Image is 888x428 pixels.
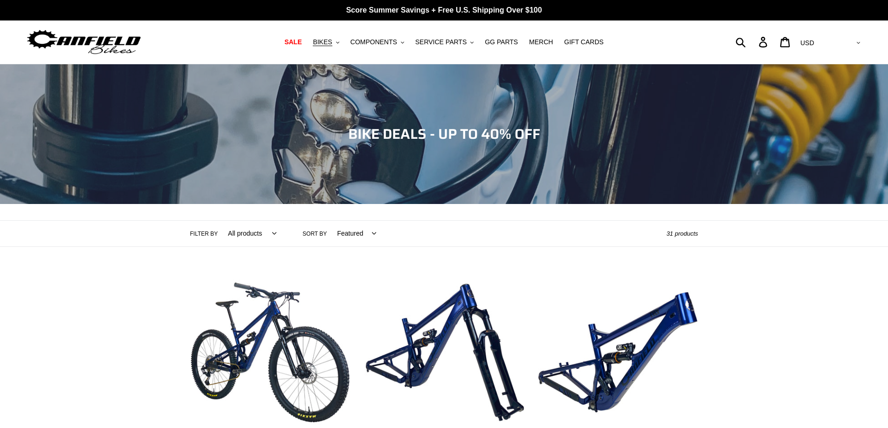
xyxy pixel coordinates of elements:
[308,36,344,48] button: BIKES
[485,38,518,46] span: GG PARTS
[303,230,327,238] label: Sort by
[559,36,608,48] a: GIFT CARDS
[741,32,764,52] input: Search
[346,36,409,48] button: COMPONENTS
[415,38,467,46] span: SERVICE PARTS
[667,230,698,237] span: 31 products
[190,230,218,238] label: Filter by
[284,38,302,46] span: SALE
[351,38,397,46] span: COMPONENTS
[480,36,523,48] a: GG PARTS
[564,38,604,46] span: GIFT CARDS
[524,36,558,48] a: MERCH
[529,38,553,46] span: MERCH
[348,123,540,145] span: BIKE DEALS - UP TO 40% OFF
[26,27,142,57] img: Canfield Bikes
[411,36,478,48] button: SERVICE PARTS
[280,36,306,48] a: SALE
[313,38,332,46] span: BIKES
